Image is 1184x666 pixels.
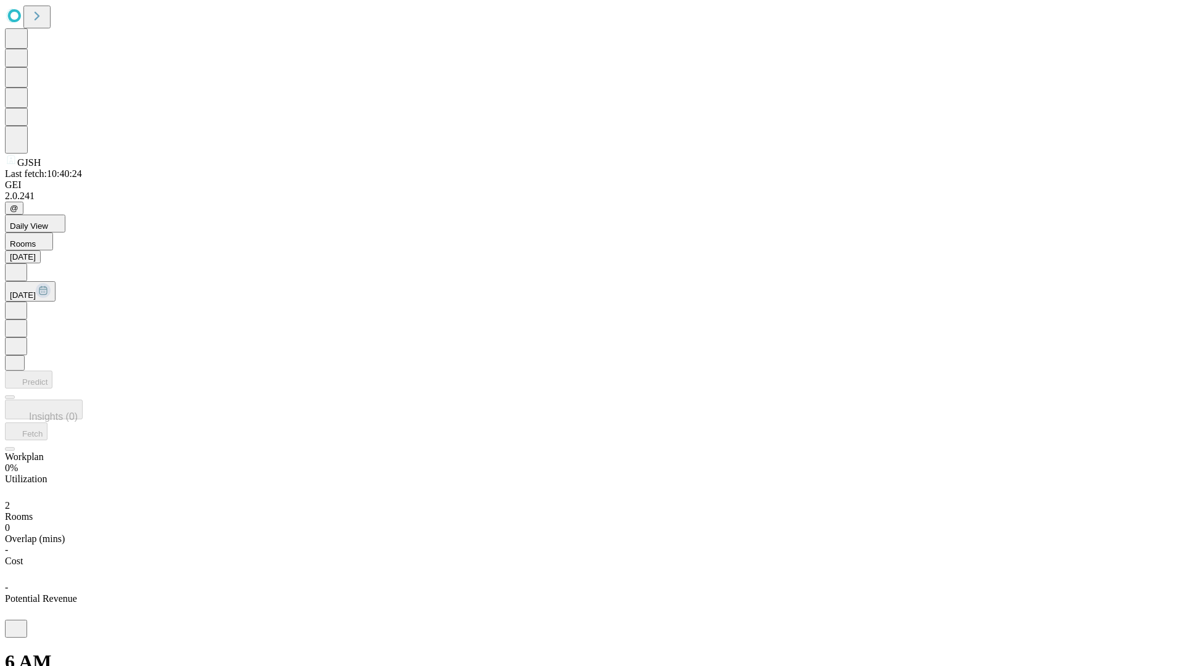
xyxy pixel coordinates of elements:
span: - [5,582,8,593]
span: 0% [5,462,18,473]
span: Daily View [10,221,48,231]
button: Rooms [5,232,53,250]
button: [DATE] [5,250,41,263]
span: Insights (0) [29,411,78,422]
span: Last fetch: 10:40:24 [5,168,82,179]
span: Cost [5,556,23,566]
div: GEI [5,179,1179,191]
span: Utilization [5,474,47,484]
button: @ [5,202,23,215]
span: GJSH [17,157,41,168]
span: Rooms [10,239,36,249]
span: @ [10,203,18,213]
div: 2.0.241 [5,191,1179,202]
span: Potential Revenue [5,593,77,604]
button: Fetch [5,422,47,440]
button: [DATE] [5,281,55,302]
span: 2 [5,500,10,511]
button: Insights (0) [5,400,83,419]
span: Workplan [5,451,44,462]
span: Overlap (mins) [5,533,65,544]
span: [DATE] [10,290,36,300]
button: Daily View [5,215,65,232]
button: Predict [5,371,52,388]
span: - [5,545,8,555]
span: Rooms [5,511,33,522]
span: 0 [5,522,10,533]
